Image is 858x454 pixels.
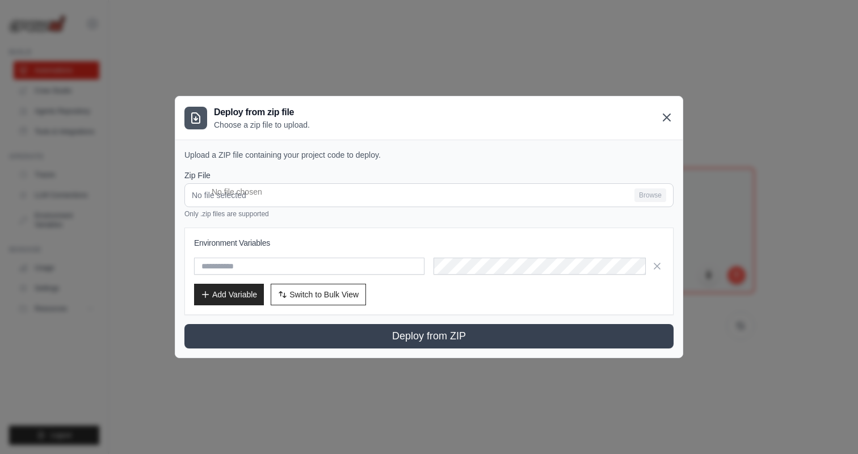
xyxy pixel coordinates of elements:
[184,209,674,218] p: Only .zip files are supported
[214,119,310,131] p: Choose a zip file to upload.
[214,106,310,119] h3: Deploy from zip file
[801,400,858,454] iframe: Chat Widget
[184,170,674,181] label: Zip File
[194,237,664,249] h3: Environment Variables
[271,284,366,305] button: Switch to Bulk View
[289,289,359,300] span: Switch to Bulk View
[184,149,674,161] p: Upload a ZIP file containing your project code to deploy.
[184,324,674,348] button: Deploy from ZIP
[194,284,264,305] button: Add Variable
[184,183,674,207] input: No file selected Browse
